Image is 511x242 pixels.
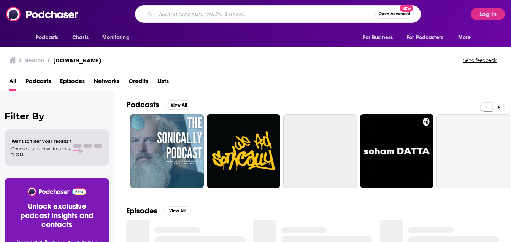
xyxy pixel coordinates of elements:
[36,32,58,43] span: Podcasts
[400,5,413,12] span: New
[471,8,505,20] button: Log In
[25,75,51,91] a: Podcasts
[72,32,89,43] span: Charts
[11,146,71,157] span: Choose a tab above to access filters.
[126,100,192,110] a: PodcastsView All
[67,30,93,45] a: Charts
[9,75,16,91] a: All
[27,187,87,196] img: Podchaser - Follow, Share and Rate Podcasts
[402,30,454,45] button: open menu
[129,75,148,91] a: Credits
[407,32,443,43] span: For Podcasters
[14,202,100,229] h3: Unlock exclusive podcast insights and contacts
[25,57,44,64] h3: Search
[6,7,79,21] img: Podchaser - Follow, Share and Rate Podcasts
[97,30,139,45] button: open menu
[461,57,499,64] button: Send feedback
[60,75,85,91] a: Episodes
[53,57,101,64] h3: [DOMAIN_NAME]
[126,206,157,216] h2: Episodes
[94,75,119,91] a: Networks
[363,32,393,43] span: For Business
[165,100,192,110] button: View All
[157,75,169,91] a: Lists
[30,30,68,45] button: open menu
[379,12,410,16] span: Open Advanced
[135,5,421,23] div: Search podcasts, credits, & more...
[357,30,402,45] button: open menu
[11,139,71,144] span: Want to filter your results?
[453,30,481,45] button: open menu
[458,32,471,43] span: More
[156,8,375,20] input: Search podcasts, credits, & more...
[163,206,191,215] button: View All
[102,32,129,43] span: Monitoring
[126,206,191,216] a: EpisodesView All
[375,10,414,19] button: Open AdvancedNew
[5,111,109,122] h2: Filter By
[126,100,159,110] h2: Podcasts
